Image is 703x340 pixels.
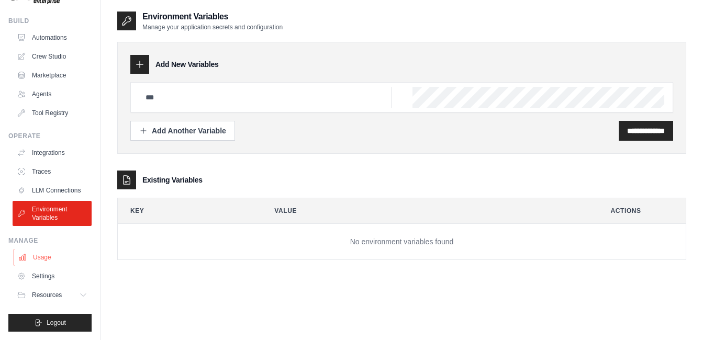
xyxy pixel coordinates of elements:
[8,132,92,140] div: Operate
[32,291,62,299] span: Resources
[142,175,203,185] h3: Existing Variables
[47,319,66,327] span: Logout
[13,86,92,103] a: Agents
[13,144,92,161] a: Integrations
[13,268,92,285] a: Settings
[13,48,92,65] a: Crew Studio
[13,163,92,180] a: Traces
[14,249,93,266] a: Usage
[13,67,92,84] a: Marketplace
[155,59,219,70] h3: Add New Variables
[8,314,92,332] button: Logout
[8,236,92,245] div: Manage
[13,287,92,303] button: Resources
[13,105,92,121] a: Tool Registry
[142,10,283,23] h2: Environment Variables
[13,29,92,46] a: Automations
[8,17,92,25] div: Build
[13,201,92,226] a: Environment Variables
[139,126,226,136] div: Add Another Variable
[142,23,283,31] p: Manage your application secrets and configuration
[130,121,235,141] button: Add Another Variable
[598,198,686,223] th: Actions
[118,224,686,260] td: No environment variables found
[118,198,253,223] th: Key
[262,198,589,223] th: Value
[13,182,92,199] a: LLM Connections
